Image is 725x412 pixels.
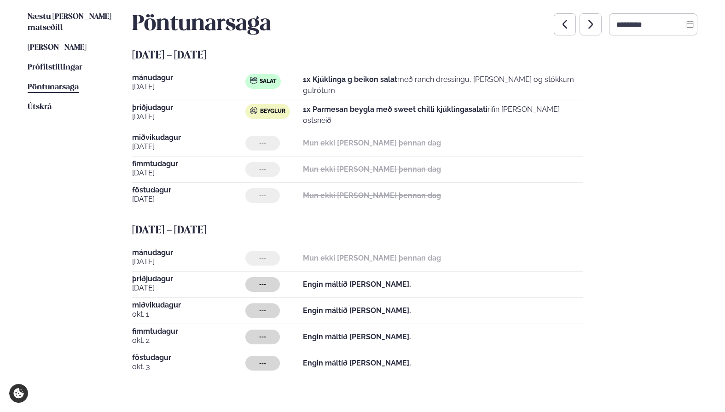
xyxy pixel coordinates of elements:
[303,254,441,262] strong: Mun ekki [PERSON_NAME] þennan dag
[132,12,271,37] h2: Pöntunarsaga
[28,13,111,32] span: Næstu [PERSON_NAME] matseðill
[132,335,245,346] span: okt. 2
[303,332,411,341] strong: Engin máltíð [PERSON_NAME].
[259,307,266,314] span: ---
[303,105,487,114] strong: 1x Parmesan beygla með sweet chilli kjúklingasalati
[303,280,411,289] strong: Engin máltíð [PERSON_NAME].
[132,111,245,122] span: [DATE]
[132,256,245,267] span: [DATE]
[259,166,266,173] span: ---
[250,77,257,84] img: salad.svg
[28,82,79,93] a: Pöntunarsaga
[303,74,583,96] p: með ranch dressingu, [PERSON_NAME] og stökkum gulrótum
[132,223,697,238] h5: [DATE] - [DATE]
[259,281,266,288] span: ---
[132,249,245,256] span: mánudagur
[132,275,245,283] span: þriðjudagur
[28,103,52,111] span: Útskrá
[28,42,87,53] a: [PERSON_NAME]
[132,104,245,111] span: þriðjudagur
[303,104,583,126] p: rifin [PERSON_NAME] ostsneið
[132,186,245,194] span: föstudagur
[28,83,79,91] span: Pöntunarsaga
[260,108,285,115] span: Beyglur
[132,81,245,93] span: [DATE]
[28,44,87,52] span: [PERSON_NAME]
[132,134,245,141] span: miðvikudagur
[28,102,52,113] a: Útskrá
[132,48,697,63] h5: [DATE] - [DATE]
[303,359,411,367] strong: Engin máltíð [PERSON_NAME].
[28,62,82,73] a: Prófílstillingar
[132,283,245,294] span: [DATE]
[259,255,266,262] span: ---
[303,306,411,315] strong: Engin máltíð [PERSON_NAME].
[132,74,245,81] span: mánudagur
[259,333,266,341] span: ---
[303,191,441,200] strong: Mun ekki [PERSON_NAME] þennan dag
[303,165,441,174] strong: Mun ekki [PERSON_NAME] þennan dag
[132,194,245,205] span: [DATE]
[9,384,28,403] a: Cookie settings
[303,75,397,84] strong: 1x Kjúklinga g beikon salat
[132,361,245,372] span: okt. 3
[250,107,258,114] img: bagle-new-16px.svg
[28,64,82,71] span: Prófílstillingar
[132,141,245,152] span: [DATE]
[132,160,245,168] span: fimmtudagur
[28,12,114,34] a: Næstu [PERSON_NAME] matseðill
[132,309,245,320] span: okt. 1
[132,302,245,309] span: miðvikudagur
[259,360,266,367] span: ---
[132,328,245,335] span: fimmtudagur
[132,168,245,179] span: [DATE]
[132,354,245,361] span: föstudagur
[303,139,441,147] strong: Mun ekki [PERSON_NAME] þennan dag
[259,192,266,199] span: ---
[260,78,276,85] span: Salat
[259,139,266,147] span: ---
